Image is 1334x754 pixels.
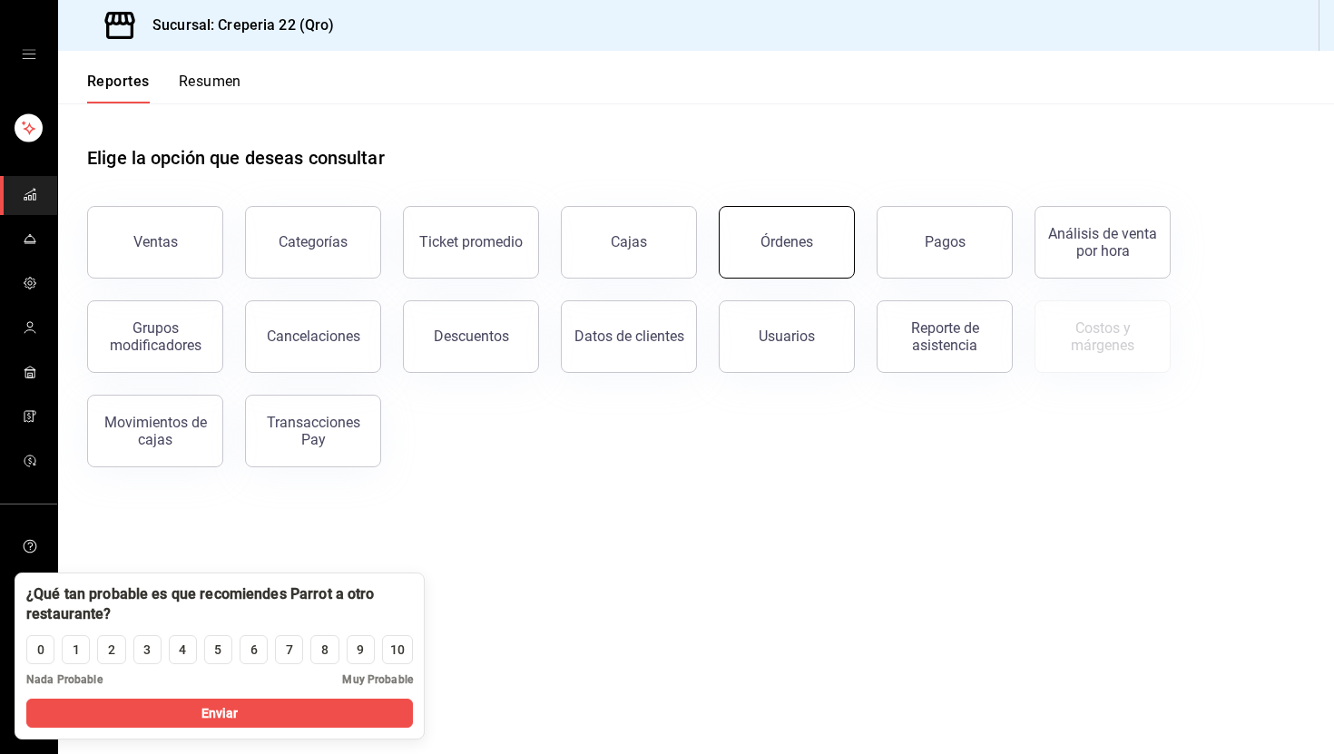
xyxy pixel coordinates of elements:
div: Reporte de asistencia [888,319,1001,354]
button: Grupos modificadores [87,300,223,373]
div: 1 [73,641,80,660]
div: Usuarios [759,328,815,345]
button: Pagos [877,206,1013,279]
button: Cajas [561,206,697,279]
div: 6 [250,641,258,660]
div: 5 [214,641,221,660]
div: Grupos modificadores [99,319,211,354]
button: Transacciones Pay [245,395,381,467]
div: Categorías [279,233,348,250]
button: Usuarios [719,300,855,373]
div: Cancelaciones [267,328,360,345]
button: Descuentos [403,300,539,373]
button: 7 [275,635,303,664]
div: ¿Qué tan probable es que recomiendes Parrot a otro restaurante? [26,584,413,624]
button: 8 [310,635,338,664]
div: Datos de clientes [574,328,684,345]
div: 10 [390,641,405,660]
div: 2 [108,641,115,660]
div: Transacciones Pay [257,414,369,448]
div: navigation tabs [87,73,241,103]
button: Cancelaciones [245,300,381,373]
div: 4 [179,641,186,660]
h3: Sucursal: Creperia 22 (Qro) [138,15,335,36]
button: Reportes [87,73,150,103]
div: Pagos [925,233,966,250]
div: Descuentos [434,328,509,345]
button: 1 [62,635,90,664]
button: 3 [133,635,162,664]
div: 3 [143,641,151,660]
div: 8 [321,641,329,660]
span: Nada Probable [26,671,103,688]
div: Análisis de venta por hora [1046,225,1159,259]
button: Resumen [179,73,241,103]
div: Ticket promedio [419,233,523,250]
div: Cajas [611,233,647,250]
button: Análisis de venta por hora [1035,206,1171,279]
div: Órdenes [760,233,813,250]
h1: Elige la opción que deseas consultar [87,144,385,171]
button: Enviar [26,699,413,728]
button: Categorías [245,206,381,279]
button: Reporte de asistencia [877,300,1013,373]
button: 4 [169,635,197,664]
button: 6 [240,635,268,664]
button: 2 [97,635,125,664]
button: Ticket promedio [403,206,539,279]
button: 0 [26,635,54,664]
span: Muy Probable [342,671,413,688]
button: open drawer [22,47,36,62]
div: Ventas [133,233,178,250]
button: 10 [382,635,413,664]
span: Enviar [201,704,239,723]
button: Órdenes [719,206,855,279]
div: Movimientos de cajas [99,414,211,448]
button: 9 [347,635,375,664]
button: Movimientos de cajas [87,395,223,467]
button: Datos de clientes [561,300,697,373]
button: Contrata inventarios para ver este reporte [1035,300,1171,373]
button: Ventas [87,206,223,279]
div: 0 [37,641,44,660]
div: 9 [357,641,364,660]
button: 5 [204,635,232,664]
div: 7 [286,641,293,660]
div: Costos y márgenes [1046,319,1159,354]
